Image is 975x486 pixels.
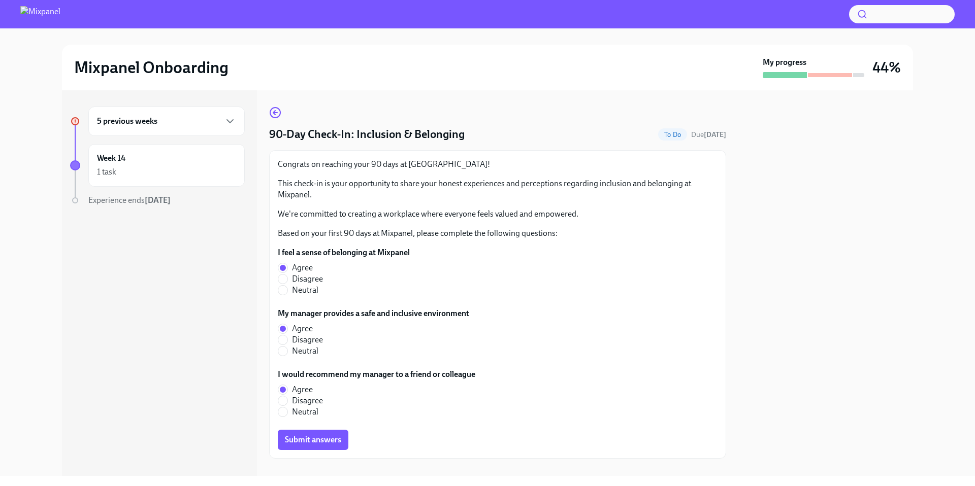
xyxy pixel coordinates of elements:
[278,308,469,319] label: My manager provides a safe and inclusive environment
[872,58,901,77] h3: 44%
[292,323,313,334] span: Agree
[691,130,726,139] span: Due
[88,195,171,205] span: Experience ends
[88,107,245,136] div: 5 previous weeks
[97,116,157,127] h6: 5 previous weeks
[278,369,475,380] label: I would recommend my manager to a friend or colleague
[269,127,465,142] h4: 90-Day Check-In: Inclusion & Belonging
[278,228,718,239] p: Based on your first 90 days at Mixpanel, please complete the following questions:
[292,345,318,357] span: Neutral
[691,130,726,140] span: September 4th, 2025 09:00
[278,178,718,200] p: This check-in is your opportunity to share your honest experiences and perceptions regarding incl...
[658,131,687,138] span: To Do
[292,384,313,395] span: Agree
[278,159,718,170] p: Congrats on reaching your 90 days at [GEOGRAPHIC_DATA]!
[292,406,318,418] span: Neutral
[97,153,125,164] h6: Week 14
[292,273,323,285] span: Disagree
[278,430,348,450] button: Submit answers
[74,57,229,78] h2: Mixpanel Onboarding
[704,130,726,139] strong: [DATE]
[292,285,318,296] span: Neutral
[292,395,323,406] span: Disagree
[97,166,116,178] div: 1 task
[20,6,60,22] img: Mixpanel
[70,144,245,187] a: Week 141 task
[278,209,718,220] p: We're committed to creating a workplace where everyone feels valued and empowered.
[763,57,806,68] strong: My progress
[145,195,171,205] strong: [DATE]
[292,334,323,345] span: Disagree
[285,435,341,445] span: Submit answers
[292,262,313,273] span: Agree
[278,247,410,258] label: I feel a sense of belonging at Mixpanel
